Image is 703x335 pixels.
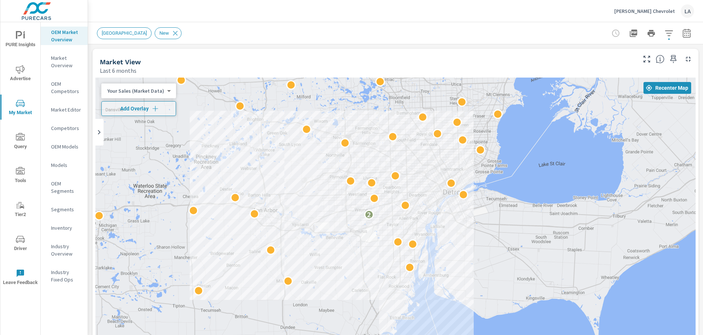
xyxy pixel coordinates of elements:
p: Your Sales (Market Data) [107,88,164,94]
p: Market Editor [51,106,82,113]
button: Select Date Range [679,26,694,41]
span: Tools [3,167,38,185]
div: Inventory [41,222,88,233]
span: Leave Feedback [3,269,38,287]
div: nav menu [0,22,40,294]
div: OEM Market Overview [41,27,88,45]
span: My Market [3,99,38,117]
p: Competitors [51,124,82,132]
p: Inventory [51,224,82,232]
button: Add Overlay [101,101,176,116]
p: Last 6 months [100,66,136,75]
div: OEM Segments [41,178,88,196]
div: LA [681,4,694,18]
span: Query [3,133,38,151]
span: Recenter Map [646,85,688,91]
div: Models [41,160,88,171]
div: Segments [41,204,88,215]
div: OEM Models [41,141,88,152]
span: Advertise [3,65,38,83]
span: Save this to your personalized report [667,53,679,65]
span: New [155,30,173,36]
span: Driver [3,235,38,253]
div: Market Editor [41,104,88,115]
div: Market Overview [41,52,88,71]
p: OEM Models [51,143,82,150]
span: PURE Insights [3,31,38,49]
button: Recenter Map [643,82,691,94]
p: Industry Overview [51,243,82,257]
div: Competitors [41,123,88,134]
span: Add Overlay [105,105,173,112]
p: 2 [367,210,371,219]
button: Minimize Widget [682,53,694,65]
button: Print Report [644,26,659,41]
p: OEM Competitors [51,80,82,95]
span: Find the biggest opportunities in your market for your inventory. Understand by postal code where... [656,55,665,64]
p: Industry Fixed Ops [51,269,82,283]
p: Models [51,161,82,169]
h5: Market View [100,58,141,66]
span: [GEOGRAPHIC_DATA] [97,30,151,36]
span: Tier2 [3,201,38,219]
div: Industry Overview [41,241,88,259]
p: Segments [51,206,82,213]
div: Your Sales (Market Data) [101,88,170,95]
div: OEM Competitors [41,78,88,97]
button: Make Fullscreen [641,53,653,65]
p: OEM Segments [51,180,82,195]
button: "Export Report to PDF" [626,26,641,41]
button: Apply Filters [662,26,676,41]
p: [PERSON_NAME] Chevrolet [614,8,675,14]
p: Market Overview [51,54,82,69]
div: Industry Fixed Ops [41,267,88,285]
p: OEM Market Overview [51,28,82,43]
div: New [155,27,182,39]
